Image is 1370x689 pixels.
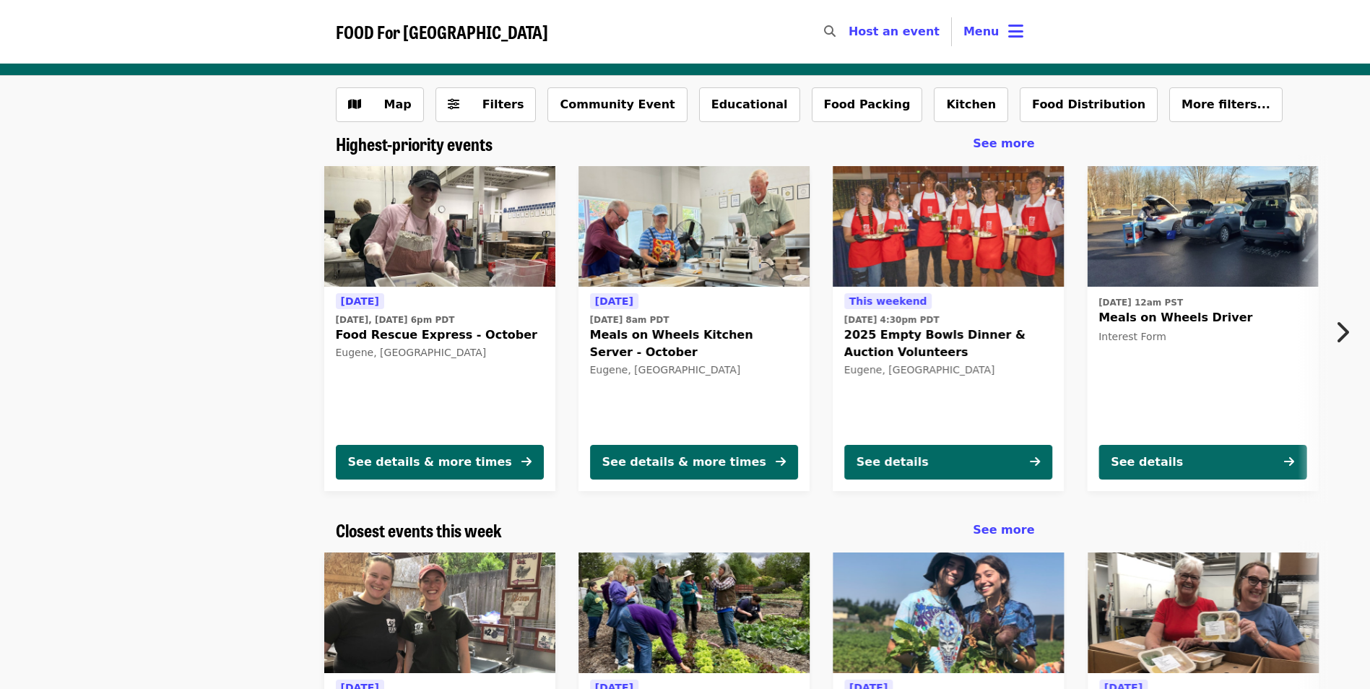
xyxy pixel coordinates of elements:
span: This weekend [849,295,927,307]
span: Interest Form [1098,331,1166,342]
a: See more [973,135,1034,152]
i: arrow-right icon [776,455,786,469]
a: See details for "Food Rescue Express - October" [324,166,555,491]
span: Menu [963,25,1000,38]
a: Host an event [849,25,940,38]
i: search icon [824,25,836,38]
a: See details for "Meals on Wheels Kitchen Server - October" [578,166,810,491]
button: See details [844,445,1052,480]
span: Highest-priority events [336,131,493,156]
i: bars icon [1008,21,1023,42]
img: GrassRoots Garden organized by FOOD For Lane County [578,552,810,674]
img: Meals on Wheels Frozen Meal Packing - October organized by FOOD For Lane County [1088,552,1319,674]
div: Eugene, [GEOGRAPHIC_DATA] [844,364,1052,376]
span: Meals on Wheels Driver [1098,309,1306,326]
button: See details & more times [590,445,798,480]
i: arrow-right icon [521,455,532,469]
a: FOOD For [GEOGRAPHIC_DATA] [336,22,548,43]
button: More filters... [1169,87,1283,122]
img: Youth Farm organized by FOOD For Lane County [833,552,1064,674]
span: Meals on Wheels Kitchen Server - October [590,326,798,361]
i: sliders-h icon [448,97,459,111]
button: See details [1098,445,1306,480]
time: [DATE], [DATE] 6pm PDT [336,313,455,326]
div: See details & more times [348,454,512,471]
i: chevron-right icon [1335,318,1349,346]
span: 2025 Empty Bowls Dinner & Auction Volunteers [844,326,1052,361]
span: FOOD For [GEOGRAPHIC_DATA] [336,19,548,44]
span: Filters [482,97,524,111]
button: Filters (0 selected) [435,87,537,122]
time: [DATE] 12am PST [1098,296,1183,309]
img: GrassRoots Garden Kitchen Clean-up organized by FOOD For Lane County [324,552,555,674]
span: See more [973,136,1034,150]
button: Food Distribution [1020,87,1158,122]
img: Food Rescue Express - October organized by FOOD For Lane County [324,166,555,287]
button: Toggle account menu [952,14,1035,49]
div: Closest events this week [324,520,1046,541]
img: 2025 Empty Bowls Dinner & Auction Volunteers organized by FOOD For Lane County [833,166,1064,287]
button: Kitchen [934,87,1008,122]
span: Map [384,97,412,111]
a: See details for "2025 Empty Bowls Dinner & Auction Volunteers" [833,166,1064,491]
a: Closest events this week [336,520,502,541]
span: [DATE] [595,295,633,307]
button: Show map view [336,87,424,122]
div: See details [857,454,929,471]
i: arrow-right icon [1284,455,1294,469]
span: [DATE] [341,295,379,307]
time: [DATE] 8am PDT [590,313,669,326]
a: See more [973,521,1034,539]
input: Search [844,14,856,49]
button: Food Packing [812,87,923,122]
div: See details [1111,454,1183,471]
div: Eugene, [GEOGRAPHIC_DATA] [336,347,544,359]
img: Meals on Wheels Kitchen Server - October organized by FOOD For Lane County [578,166,810,287]
button: Educational [699,87,800,122]
img: Meals on Wheels Driver organized by FOOD For Lane County [1087,166,1318,287]
a: Highest-priority events [336,134,493,155]
span: Closest events this week [336,517,502,542]
div: Eugene, [GEOGRAPHIC_DATA] [590,364,798,376]
div: See details & more times [602,454,766,471]
time: [DATE] 4:30pm PDT [844,313,940,326]
i: arrow-right icon [1030,455,1040,469]
span: See more [973,523,1034,537]
button: See details & more times [336,445,544,480]
a: See details for "Meals on Wheels Driver" [1087,166,1318,491]
i: map icon [348,97,361,111]
span: More filters... [1182,97,1270,111]
button: Community Event [547,87,687,122]
div: Highest-priority events [324,134,1046,155]
button: Next item [1322,312,1370,352]
span: Food Rescue Express - October [336,326,544,344]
